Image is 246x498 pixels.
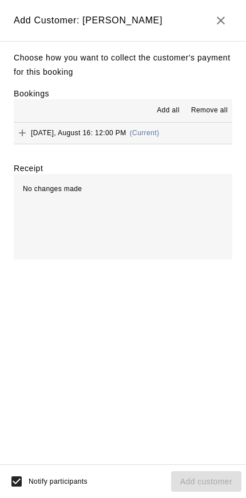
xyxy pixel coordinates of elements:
[14,89,49,98] label: Bookings
[157,105,180,116] span: Add all
[14,163,43,174] label: Receipt
[150,102,187,120] button: Add all
[187,102,232,120] button: Remove all
[29,477,88,485] span: Notify participants
[14,51,232,79] p: Choose how you want to collect the customer's payment for this booking
[191,105,228,116] span: Remove all
[23,185,82,193] span: No changes made
[14,123,232,144] button: Add[DATE], August 16: 12:00 PM(Current)
[14,128,31,137] span: Add
[31,129,126,137] span: [DATE], August 16: 12:00 PM
[130,129,160,137] span: (Current)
